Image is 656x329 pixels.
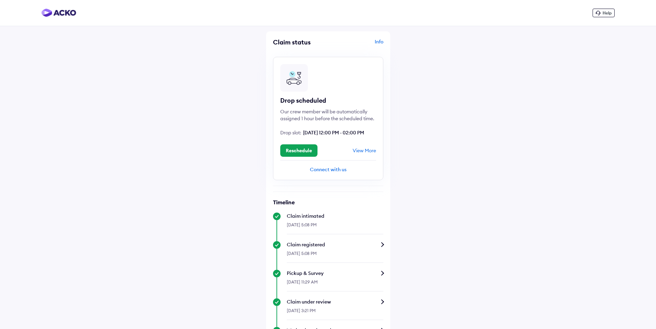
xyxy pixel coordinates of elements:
[287,270,383,277] div: Pickup & Survey
[280,166,376,173] div: Connect with us
[330,38,383,51] div: Info
[280,96,376,105] div: Drop scheduled
[280,108,376,122] div: Our crew member will be automatically assigned 1 hour before the scheduled time.
[280,144,317,157] button: Reschedule
[273,38,326,46] div: Claim status
[273,199,383,206] h6: Timeline
[303,130,364,136] span: [DATE] 12:00 PM - 02:00 PM
[287,298,383,305] div: Claim under review
[280,130,301,136] span: Drop slot:
[287,248,383,263] div: [DATE] 5:08 PM
[41,9,76,17] img: horizontal-gradient.png
[287,213,383,219] div: Claim intimated
[603,10,612,16] span: Help
[287,241,383,248] div: Claim registered
[287,219,383,234] div: [DATE] 5:08 PM
[287,277,383,291] div: [DATE] 11:29 AM
[287,305,383,320] div: [DATE] 3:21 PM
[353,147,376,154] div: View More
